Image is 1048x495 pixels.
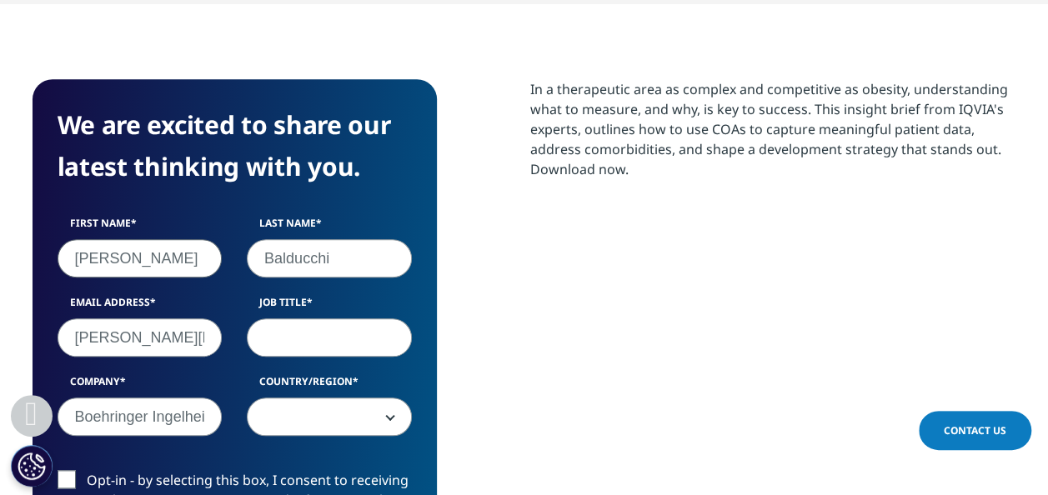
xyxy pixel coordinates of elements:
span: Contact Us [944,423,1006,437]
label: Company [58,374,223,397]
label: First Name [58,216,223,239]
label: Country/Region [247,374,412,397]
p: In a therapeutic area as complex and competitive as obesity, understanding what to measure, and w... [530,79,1016,192]
button: Cookies Settings [11,445,53,487]
label: Email Address [58,295,223,318]
label: Last Name [247,216,412,239]
a: Contact Us [919,411,1031,450]
label: Job Title [247,295,412,318]
h4: We are excited to share our latest thinking with you. [58,104,412,187]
